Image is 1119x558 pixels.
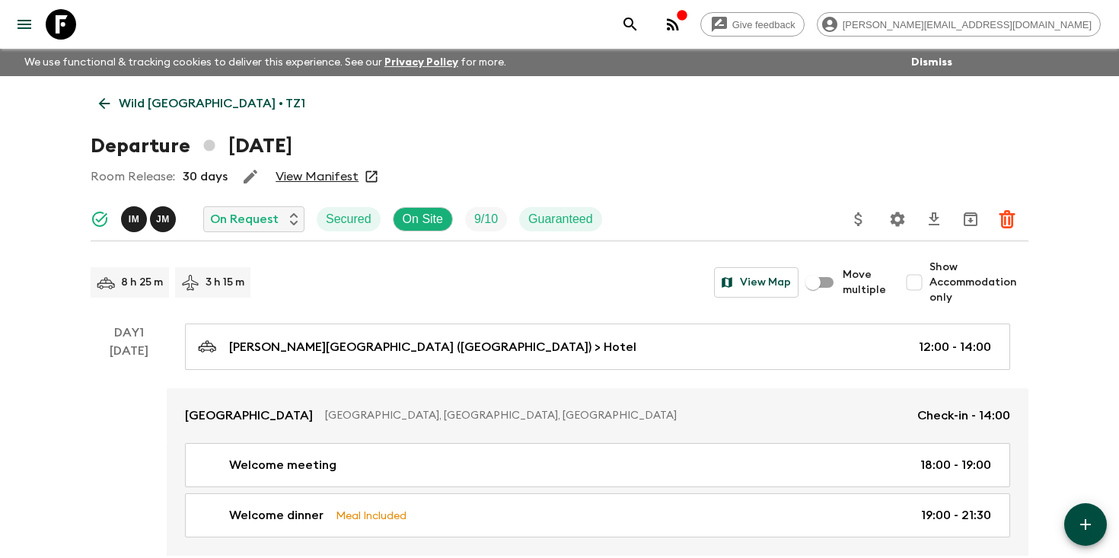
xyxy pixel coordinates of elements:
span: Show Accommodation only [929,260,1028,305]
button: View Map [714,267,799,298]
p: Secured [326,210,371,228]
p: Welcome meeting [229,456,336,474]
span: Give feedback [724,19,804,30]
p: 30 days [183,167,228,186]
p: 18:00 - 19:00 [920,456,991,474]
svg: Synced Successfully [91,210,109,228]
h1: Departure [DATE] [91,131,292,161]
a: Give feedback [700,12,805,37]
p: Day 1 [91,324,167,342]
p: Meal Included [336,507,406,524]
span: Move multiple [843,267,887,298]
p: I M [129,213,140,225]
p: J M [156,213,170,225]
span: [PERSON_NAME][EMAIL_ADDRESS][DOMAIN_NAME] [834,19,1100,30]
button: Delete [992,204,1022,234]
p: 19:00 - 21:30 [921,506,991,525]
p: 3 h 15 m [206,275,244,290]
p: We use functional & tracking cookies to deliver this experience. See our for more. [18,49,512,76]
a: Welcome meeting18:00 - 19:00 [185,443,1010,487]
button: Download CSV [919,204,949,234]
a: Privacy Policy [384,57,458,68]
p: Guaranteed [528,210,593,228]
a: Welcome dinnerMeal Included19:00 - 21:30 [185,493,1010,537]
div: [DATE] [110,342,148,556]
button: Dismiss [907,52,956,73]
p: 8 h 25 m [121,275,163,290]
a: [GEOGRAPHIC_DATA][GEOGRAPHIC_DATA], [GEOGRAPHIC_DATA], [GEOGRAPHIC_DATA]Check-in - 14:00 [167,388,1028,443]
p: 12:00 - 14:00 [919,338,991,356]
div: Secured [317,207,381,231]
button: Archive (Completed, Cancelled or Unsynced Departures only) [955,204,986,234]
p: [PERSON_NAME][GEOGRAPHIC_DATA] ([GEOGRAPHIC_DATA]) > Hotel [229,338,636,356]
span: Iddy Masoud Kilanga, Joachim Mukungu [121,211,179,223]
div: Trip Fill [465,207,507,231]
p: Welcome dinner [229,506,324,525]
p: On Site [403,210,443,228]
p: [GEOGRAPHIC_DATA] [185,407,313,425]
button: IMJM [121,206,179,232]
button: menu [9,9,40,40]
p: Room Release: [91,167,175,186]
a: View Manifest [276,169,359,184]
button: Settings [882,204,913,234]
div: On Site [393,207,453,231]
p: Check-in - 14:00 [917,407,1010,425]
div: [PERSON_NAME][EMAIL_ADDRESS][DOMAIN_NAME] [817,12,1101,37]
button: search adventures [615,9,646,40]
p: [GEOGRAPHIC_DATA], [GEOGRAPHIC_DATA], [GEOGRAPHIC_DATA] [325,408,905,423]
p: Wild [GEOGRAPHIC_DATA] • TZ1 [119,94,305,113]
p: On Request [210,210,279,228]
p: 9 / 10 [474,210,498,228]
button: Update Price, Early Bird Discount and Costs [843,204,874,234]
a: [PERSON_NAME][GEOGRAPHIC_DATA] ([GEOGRAPHIC_DATA]) > Hotel12:00 - 14:00 [185,324,1010,370]
a: Wild [GEOGRAPHIC_DATA] • TZ1 [91,88,314,119]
